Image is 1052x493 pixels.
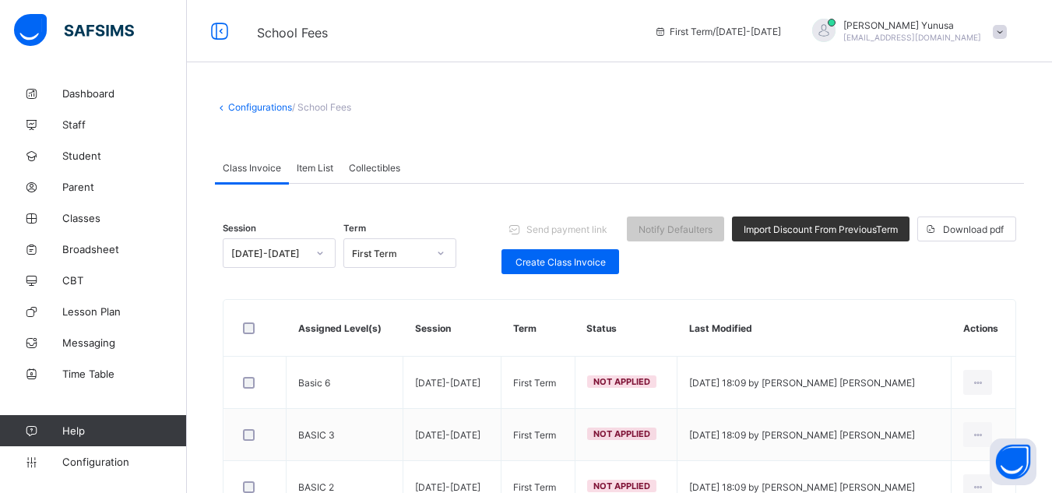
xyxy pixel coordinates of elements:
span: Configuration [62,456,186,468]
button: Open asap [990,438,1036,485]
span: School Fees [257,25,328,40]
span: Send payment link [526,224,607,235]
span: [PERSON_NAME] Yunusa [843,19,981,31]
span: Parent [62,181,187,193]
th: Term [501,300,575,357]
th: Assigned Level(s) [287,300,403,357]
span: Help [62,424,186,437]
span: Messaging [62,336,187,349]
span: Lesson Plan [62,305,187,318]
th: Status [575,300,677,357]
span: Term [343,223,366,234]
span: Broadsheet [62,243,187,255]
td: BASIC 3 [287,409,403,461]
span: Dashboard [62,87,187,100]
div: [DATE]-[DATE] [231,248,307,259]
span: Session [223,223,256,234]
th: Actions [952,300,1015,357]
span: Create Class Invoice [513,256,607,268]
div: First Term [352,248,427,259]
span: Student [62,150,187,162]
span: Not Applied [593,481,650,491]
td: [DATE]-[DATE] [403,357,501,409]
td: First Term [501,357,575,409]
th: Session [403,300,501,357]
a: Configurations [228,101,292,113]
td: [DATE]-[DATE] [403,409,501,461]
span: Import Discount From Previous Term [744,224,898,235]
span: Classes [62,212,187,224]
td: [DATE] 18:09 by [PERSON_NAME] [PERSON_NAME] [677,357,952,409]
td: Basic 6 [287,357,403,409]
img: safsims [14,14,134,47]
span: Collectibles [349,162,400,174]
td: [DATE] 18:09 by [PERSON_NAME] [PERSON_NAME] [677,409,952,461]
span: / School Fees [292,101,351,113]
td: First Term [501,409,575,461]
span: session/term information [654,26,781,37]
span: [EMAIL_ADDRESS][DOMAIN_NAME] [843,33,981,42]
div: Adam YunusaYunusa [797,19,1015,44]
span: Not Applied [593,376,650,387]
span: CBT [62,274,187,287]
span: Download pdf [943,224,1004,235]
span: Not Applied [593,428,650,439]
span: Notify Defaulters [639,224,712,235]
th: Last Modified [677,300,952,357]
span: Time Table [62,368,187,380]
span: Class Invoice [223,162,281,174]
span: Item List [297,162,333,174]
span: Staff [62,118,187,131]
